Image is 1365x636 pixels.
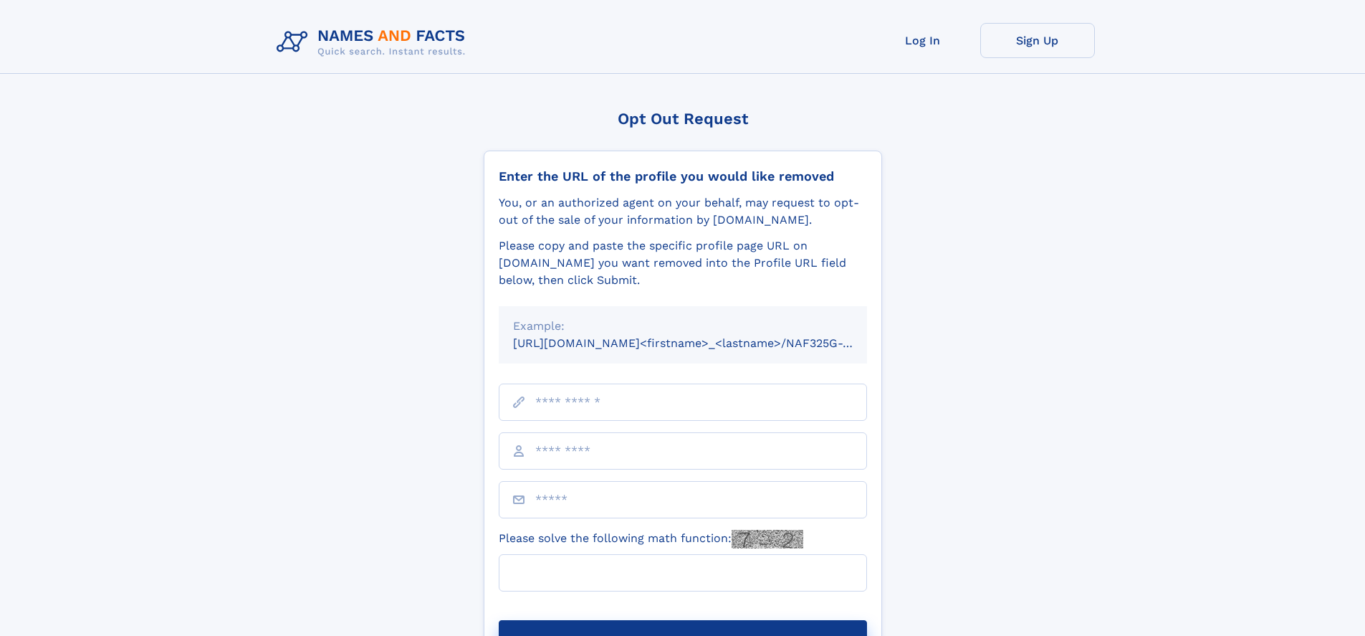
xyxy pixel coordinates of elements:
[271,23,477,62] img: Logo Names and Facts
[484,110,882,128] div: Opt Out Request
[513,336,894,350] small: [URL][DOMAIN_NAME]<firstname>_<lastname>/NAF325G-xxxxxxxx
[499,237,867,289] div: Please copy and paste the specific profile page URL on [DOMAIN_NAME] you want removed into the Pr...
[866,23,980,58] a: Log In
[499,169,867,184] div: Enter the URL of the profile you would like removed
[499,530,803,549] label: Please solve the following math function:
[499,194,867,229] div: You, or an authorized agent on your behalf, may request to opt-out of the sale of your informatio...
[980,23,1095,58] a: Sign Up
[513,318,853,335] div: Example:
